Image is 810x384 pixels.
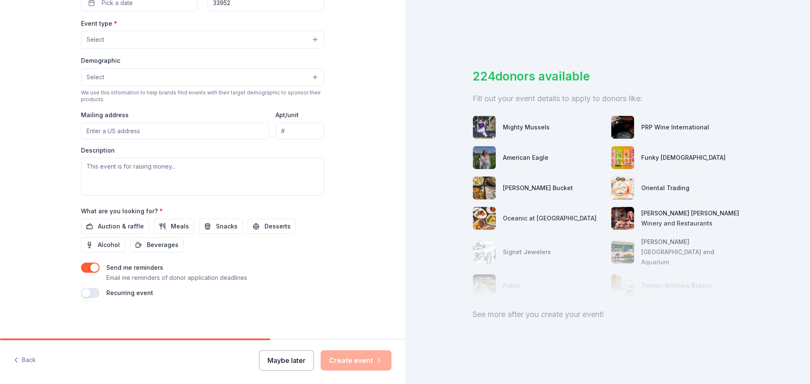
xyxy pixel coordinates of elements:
[275,111,299,119] label: Apt/unit
[81,111,129,119] label: Mailing address
[472,92,742,105] div: Fill out your event details to apply to donors like:
[106,289,153,296] label: Recurring event
[81,219,149,234] button: Auction & raffle
[86,35,104,45] span: Select
[473,146,496,169] img: photo for American Eagle
[472,308,742,321] div: See more after you create your event!
[81,31,324,48] button: Select
[473,116,496,139] img: photo for Mighty Mussels
[81,89,324,103] div: We use this information to help brands find events with their target demographic to sponsor their...
[473,207,496,230] img: photo for Oceanic at Pompano Beach
[154,219,194,234] button: Meals
[171,221,189,231] span: Meals
[81,207,163,215] label: What are you looking for?
[86,72,104,82] span: Select
[265,221,291,231] span: Desserts
[611,207,634,230] img: photo for Cooper's Hawk Winery and Restaurants
[81,56,120,65] label: Demographic
[81,146,115,155] label: Description
[472,67,742,85] div: 224 donors available
[106,273,247,283] p: Email me reminders of donor application deadlines
[98,240,120,250] span: Alcohol
[259,350,314,371] button: Maybe later
[641,208,742,228] div: [PERSON_NAME] [PERSON_NAME] Winery and Restaurants
[81,19,117,28] label: Event type
[611,146,634,169] img: photo for Funky Buddha
[98,221,144,231] span: Auction & raffle
[106,264,163,271] label: Send me reminders
[641,122,709,132] div: PRP Wine International
[503,122,550,132] div: Mighty Mussels
[248,219,296,234] button: Desserts
[13,352,36,369] button: Back
[503,183,573,193] div: [PERSON_NAME] Bucket
[473,177,496,199] img: photo for Rusty Bucket
[641,183,689,193] div: Oriental Trading
[81,237,125,252] button: Alcohol
[216,221,238,231] span: Snacks
[611,177,634,199] img: photo for Oriental Trading
[275,123,324,140] input: #
[611,116,634,139] img: photo for PRP Wine International
[199,219,243,234] button: Snacks
[147,240,178,250] span: Beverages
[503,153,548,163] div: American Eagle
[81,123,269,140] input: Enter a US address
[130,237,184,252] button: Beverages
[641,153,726,163] div: Funky [DEMOGRAPHIC_DATA]
[81,68,324,86] button: Select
